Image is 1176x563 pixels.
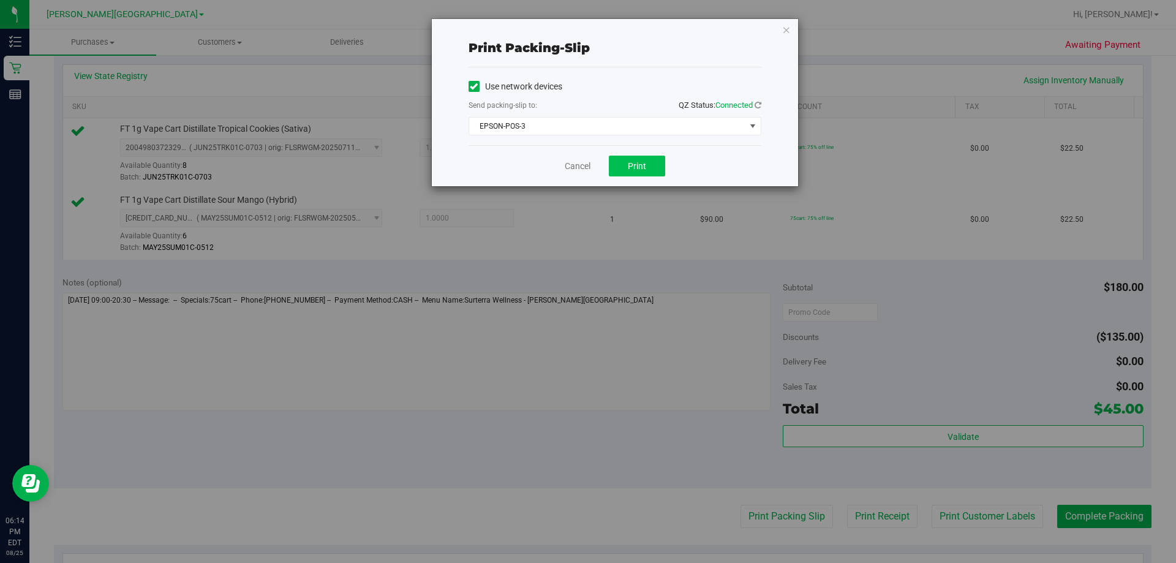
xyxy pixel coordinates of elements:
span: Connected [715,100,753,110]
span: EPSON-POS-3 [469,118,745,135]
label: Use network devices [469,80,562,93]
span: Print packing-slip [469,40,590,55]
iframe: Resource center [12,465,49,502]
label: Send packing-slip to: [469,100,537,111]
span: select [745,118,760,135]
a: Cancel [565,160,590,173]
span: QZ Status: [679,100,761,110]
span: Print [628,161,646,171]
button: Print [609,156,665,176]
